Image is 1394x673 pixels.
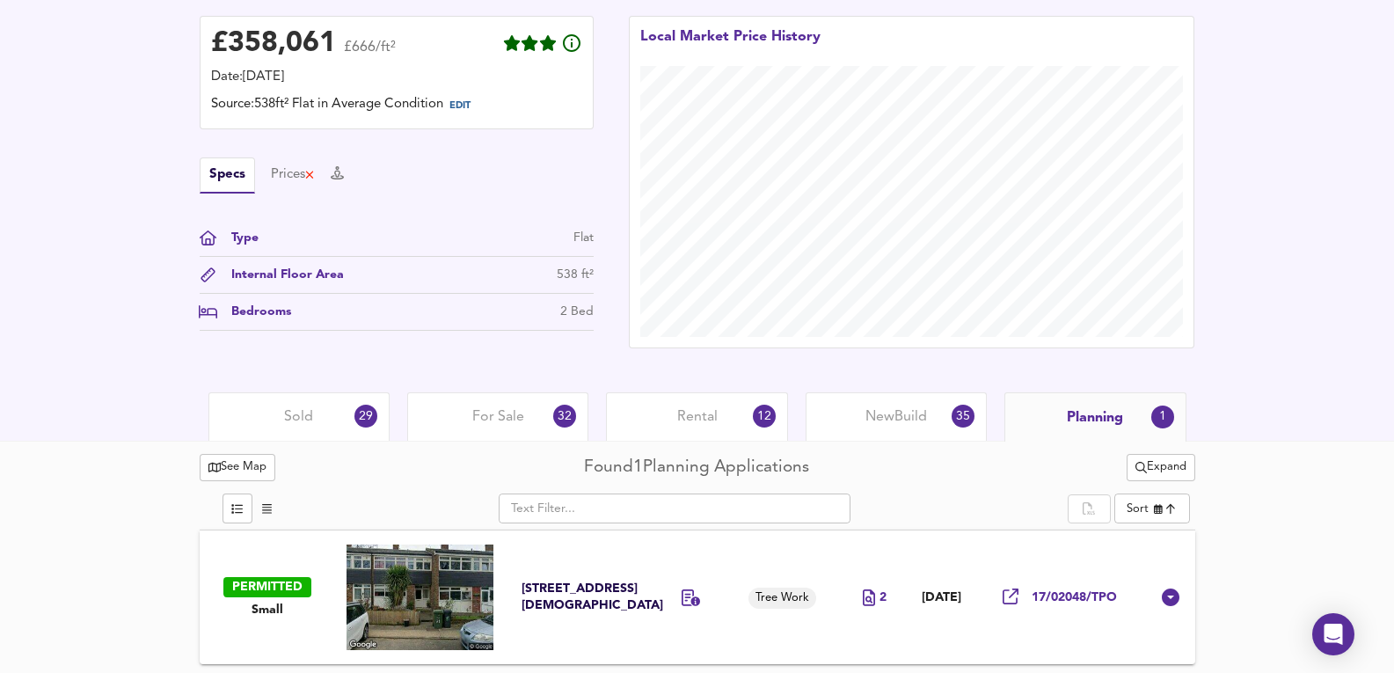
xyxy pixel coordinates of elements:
div: Tree Work [748,588,816,609]
div: 12 [753,405,776,428]
span: Tree Work [748,590,816,607]
div: 35 [952,405,974,428]
span: 17/02048/TPO [1032,589,1117,606]
span: For Sale [472,407,524,427]
span: 2 [879,589,887,606]
div: split button [1127,454,1195,481]
span: Rental [677,407,718,427]
button: Prices [271,165,316,185]
div: Local Market Price History [640,27,821,66]
span: Planning [1067,408,1123,428]
img: streetview [347,545,493,650]
div: PERMITTED [223,577,311,597]
div: PERMITTEDSmall[STREET_ADDRESS][DEMOGRAPHIC_DATA]Tree Work2[DATE]17/02048/TPO [200,530,1195,664]
div: 2 Bed [560,303,594,321]
div: [STREET_ADDRESS][DEMOGRAPHIC_DATA] [522,581,641,614]
div: Source: 538ft² Flat in Average Condition [211,95,582,118]
div: Sort [1114,494,1190,523]
div: Date: [DATE] [211,68,582,87]
div: Open Intercom Messenger [1312,613,1354,655]
span: £666/ft² [344,40,396,66]
span: Sold [284,407,313,427]
div: Type [217,229,259,247]
svg: Show Details [1160,587,1181,608]
div: Bedrooms [217,303,291,321]
span: EDIT [449,101,471,111]
div: 538 ft² [557,266,594,284]
div: To remove 1 x Sycamore tree to front / side of church. [682,589,701,610]
div: £ 358,061 [211,31,336,57]
span: [DATE] [922,590,961,605]
span: New Build [865,407,927,427]
span: Small [252,602,283,618]
div: Found 1 Planning Applications [584,456,809,479]
div: 32 [553,405,576,428]
button: Expand [1127,454,1195,481]
div: 1 [1151,406,1174,428]
input: Text Filter... [499,494,850,523]
span: Expand [1135,457,1186,478]
div: split button [1068,494,1110,524]
div: Flat [573,229,594,247]
div: 29 [354,405,377,428]
button: Specs [200,157,255,194]
span: See Map [208,457,267,478]
button: See Map [200,454,276,481]
div: Sort [1127,501,1149,517]
div: Internal Floor Area [217,266,344,284]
